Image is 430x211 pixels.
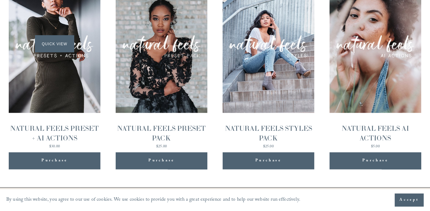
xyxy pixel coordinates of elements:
div: $30.00 [9,145,101,149]
button: Purchase [116,152,208,169]
span: Accept [399,197,419,203]
div: $25.00 [116,145,208,149]
div: NATURAL FEELS STYLES PACK [223,124,315,143]
p: By using this website, you agree to our use of cookies. We use cookies to provide you with a grea... [6,195,300,205]
button: Accept [395,194,424,207]
div: NATURAL FEELS AI ACTIONS [330,124,422,143]
span: Quick View [35,35,74,52]
button: Purchase [223,152,315,169]
span: Purchase [255,157,282,165]
div: NATURAL FEELS PRESET + AI ACTIONS [9,124,101,143]
span: Purchase [148,157,175,165]
span: Purchase [41,157,68,165]
div: NATURAL FEELS PRESET PACK [116,124,208,143]
div: $5.00 [330,145,422,149]
button: Purchase [9,152,101,169]
span: Purchase [362,157,389,165]
div: $25.00 [223,145,315,149]
button: Purchase [330,152,422,169]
